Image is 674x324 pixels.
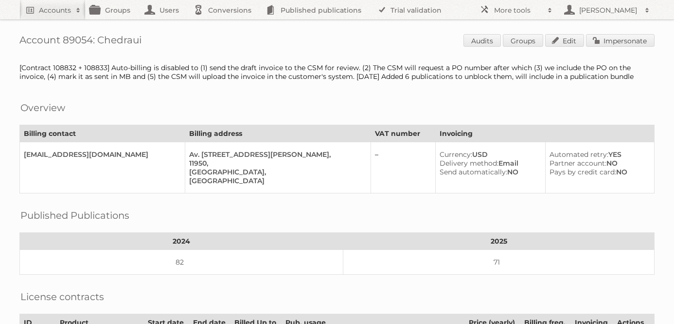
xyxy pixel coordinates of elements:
[440,150,537,159] div: USD
[550,168,616,176] span: Pays by credit card:
[577,5,640,15] h2: [PERSON_NAME]
[440,159,498,168] span: Delivery method:
[20,100,65,115] h2: Overview
[20,125,185,142] th: Billing contact
[550,159,646,168] div: NO
[545,34,584,47] a: Edit
[19,34,655,49] h1: Account 89054: Chedraui
[440,168,507,176] span: Send automatically:
[440,168,537,176] div: NO
[189,168,363,176] div: [GEOGRAPHIC_DATA],
[185,125,371,142] th: Billing address
[440,150,472,159] span: Currency:
[550,159,606,168] span: Partner account:
[440,159,537,168] div: Email
[371,142,436,193] td: –
[436,125,655,142] th: Invoicing
[24,150,177,159] div: [EMAIL_ADDRESS][DOMAIN_NAME]
[189,150,363,159] div: Av. [STREET_ADDRESS][PERSON_NAME],
[586,34,655,47] a: Impersonate
[463,34,501,47] a: Audits
[20,233,343,250] th: 2024
[20,289,104,304] h2: License contracts
[550,150,608,159] span: Automated retry:
[550,168,646,176] div: NO
[189,176,363,185] div: [GEOGRAPHIC_DATA]
[39,5,71,15] h2: Accounts
[20,208,129,223] h2: Published Publications
[371,125,436,142] th: VAT number
[343,233,655,250] th: 2025
[343,250,655,275] td: 71
[19,63,655,81] div: [Contract 108832 + 108833] Auto-billing is disabled to (1) send the draft invoice to the CSM for ...
[189,159,363,168] div: 11950,
[503,34,543,47] a: Groups
[550,150,646,159] div: YES
[494,5,543,15] h2: More tools
[20,250,343,275] td: 82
